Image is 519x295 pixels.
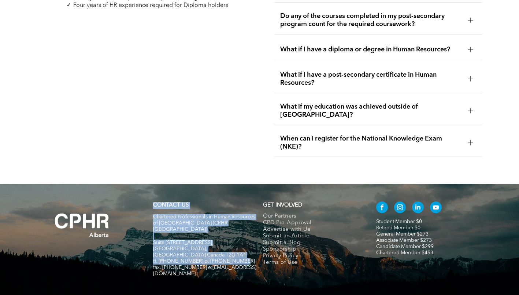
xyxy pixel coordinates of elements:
a: Terms of Use [263,259,361,266]
span: [GEOGRAPHIC_DATA], [GEOGRAPHIC_DATA] Canada T2G 1A1 [153,246,246,258]
span: GET INVOLVED [263,203,302,208]
a: instagram [394,201,406,215]
span: tf. [PHONE_NUMBER] p. [PHONE_NUMBER] [153,259,255,264]
span: Four years of HR experience required for Diploma holders [73,3,228,8]
span: Chartered Professionals in Human Resources of [GEOGRAPHIC_DATA] (CPHR [GEOGRAPHIC_DATA]) [153,214,255,232]
span: fax. [PHONE_NUMBER] e:[EMAIL_ADDRESS][DOMAIN_NAME] [153,265,256,276]
span: Suite [STREET_ADDRESS] [153,240,212,245]
span: What if my education was achieved outside of [GEOGRAPHIC_DATA]? [280,103,462,119]
span: What if I have a post-secondary certificate in Human Resources? [280,71,462,87]
a: CPD Pre-Approval [263,220,361,226]
span: Do any of the courses completed in my post-secondary program count for the required coursework? [280,12,462,28]
a: Submit a Blog [263,240,361,246]
a: facebook [376,201,388,215]
a: youtube [430,201,442,215]
a: General Member $273 [376,232,429,237]
a: CONTACT US [153,203,189,208]
a: linkedin [412,201,424,215]
a: Retired Member $0 [376,225,420,230]
a: Privacy Policy [263,253,361,259]
a: Advertise with Us [263,226,361,233]
img: A white background with a few lines on it [40,199,124,252]
a: Submit an Article [263,233,361,240]
span: When can I register for the National Knowledge Exam (NKE)? [280,135,462,151]
a: Sponsorship [263,246,361,253]
a: Our Partners [263,213,361,220]
a: Student Member $0 [376,219,422,224]
a: Associate Member $273 [376,238,432,243]
a: Candidate Member $299 [376,244,434,249]
span: What if I have a diploma or degree in Human Resources? [280,45,462,54]
a: Chartered Member $453 [376,250,433,255]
